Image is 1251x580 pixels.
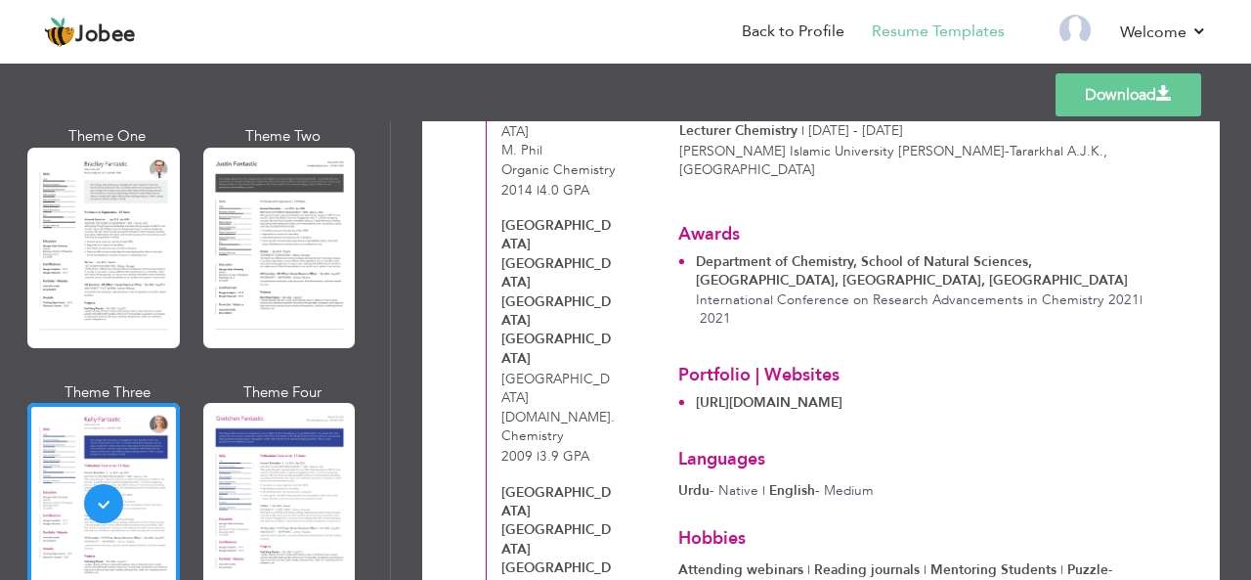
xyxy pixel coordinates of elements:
a: [URL][DOMAIN_NAME] [696,393,842,412]
span: Chemistry [501,426,564,445]
span: [DOMAIN_NAME]. [501,408,615,426]
h3: Portfolio | Websites [678,366,1144,385]
a: Jobee [44,17,136,48]
span: | [762,481,765,500]
span: Urdu [678,481,710,500]
span: | [801,121,804,140]
div: Theme Four [207,382,360,403]
span: 3.9 GPA [537,447,589,466]
span: [GEOGRAPHIC_DATA] [501,103,610,140]
span: Mentoring Students [930,560,1057,579]
span: Organic Chemistry [501,160,616,179]
span: M. Phil [501,141,542,159]
div: Theme Two [207,126,360,147]
h3: Languages [678,450,1144,469]
span: Lecturer Chemistry [679,121,798,140]
span: 2014 [501,181,533,200]
a: Welcome [1120,21,1207,44]
img: jobee.io [44,17,75,48]
span: | [1060,560,1063,579]
span: Attending webinars [678,560,803,579]
p: [PERSON_NAME] Islamic University [PERSON_NAME] Tararkhal A.J.K. [GEOGRAPHIC_DATA] [679,142,1155,180]
span: English [769,481,815,500]
a: Resume Templates [872,21,1005,43]
div: Theme One [31,126,184,147]
span: [DATE] - [DATE] [808,121,903,140]
span: - [1005,142,1010,160]
span: Reading journals [814,560,920,579]
div: [GEOGRAPHIC_DATA] [GEOGRAPHIC_DATA] [GEOGRAPHIC_DATA] [GEOGRAPHIC_DATA] [501,216,616,368]
h3: Hobbies [678,529,1144,549]
span: International Conference on Research Advancements in Chemistry 2021 [696,290,1140,309]
span: [GEOGRAPHIC_DATA] [501,370,610,407]
span: | [807,560,810,579]
div: Theme Three [31,382,184,403]
a: Download [1056,73,1201,116]
span: | [537,181,539,200]
span: - Native [678,481,758,500]
span: 4.0 GPA [537,181,589,200]
span: Department of Chemistry, School of Natural Sciences, [GEOGRAPHIC_DATA], [GEOGRAPHIC_DATA], [GEOGR... [696,252,1128,290]
span: | [924,560,927,579]
span: | 2021 [696,290,1143,328]
img: Profile Img [1059,15,1091,46]
span: 2009 [501,447,533,466]
h3: Awards [678,225,1144,245]
a: Back to Profile [742,21,844,43]
span: Jobee [75,24,136,46]
span: | [537,447,539,466]
span: , [1103,142,1107,160]
span: - Medium [758,481,874,500]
